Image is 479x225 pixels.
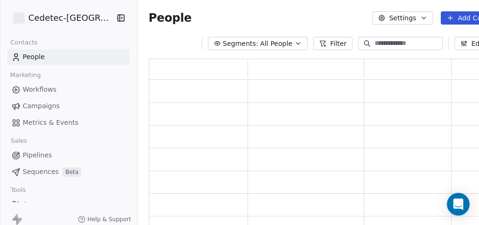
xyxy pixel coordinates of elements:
button: Cedetec-[GEOGRAPHIC_DATA] [11,10,108,26]
span: Sequences [23,167,59,177]
a: Apps [8,197,129,212]
span: Segments: [223,39,258,49]
span: Pipelines [23,150,52,160]
button: Filter [313,37,352,50]
span: Help & Support [87,216,131,223]
span: Beta [62,167,81,177]
span: People [149,11,192,25]
span: Metrics & Events [23,118,78,128]
a: Workflows [8,82,129,97]
span: Campaigns [23,101,60,111]
span: Sales [7,134,31,148]
a: Campaigns [8,98,129,114]
a: SequencesBeta [8,164,129,180]
a: Help & Support [78,216,131,223]
span: Tools [7,183,30,197]
a: Metrics & Events [8,115,129,130]
span: People [23,52,45,62]
button: Settings [372,11,433,25]
div: Open Intercom Messenger [447,193,470,216]
span: Contacts [6,35,42,50]
span: Cedetec-[GEOGRAPHIC_DATA] [28,12,113,24]
span: All People [260,39,292,49]
span: Workflows [23,85,57,95]
span: Apps [23,199,39,209]
a: People [8,49,129,65]
a: Pipelines [8,147,129,163]
span: Marketing [6,68,45,82]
